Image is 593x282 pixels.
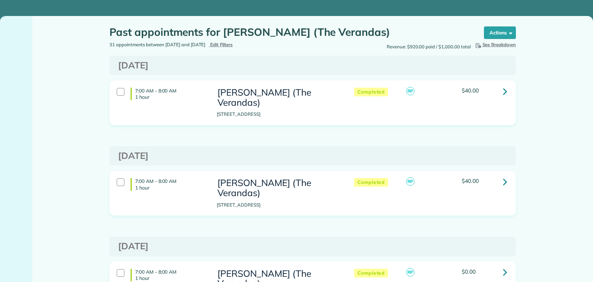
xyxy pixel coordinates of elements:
span: Completed [354,178,388,187]
span: $40.00 [462,87,479,94]
span: $40.00 [462,177,479,184]
p: 1 hour [135,275,206,281]
span: Completed [354,269,388,277]
a: Edit Filters [209,42,233,47]
div: 31 appointments between [DATE] and [DATE] [104,41,313,48]
p: [STREET_ADDRESS] [217,202,340,209]
h4: 7:00 AM - 8:00 AM [131,269,206,281]
h3: [DATE] [118,241,507,251]
h3: [PERSON_NAME] (The Verandas) [217,178,340,198]
button: See Breakdown [474,41,516,48]
span: RP [406,268,414,276]
p: 1 hour [135,94,206,100]
h4: 7:00 AM - 8:00 AM [131,178,206,191]
span: Revenue: $920.00 paid / $1,000.00 total [387,43,470,50]
h3: [DATE] [118,151,507,161]
span: Edit Filters [210,42,233,47]
p: 1 hour [135,185,206,191]
h3: [DATE] [118,61,507,71]
h4: 7:00 AM - 8:00 AM [131,88,206,100]
h3: [PERSON_NAME] (The Verandas) [217,88,340,107]
span: RP [406,177,414,186]
h1: Past appointments for [PERSON_NAME] (The Verandas) [109,26,471,38]
span: RP [406,87,414,95]
span: $0.00 [462,268,476,275]
button: Actions [484,26,516,39]
p: [STREET_ADDRESS] [217,111,340,118]
span: Completed [354,88,388,96]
